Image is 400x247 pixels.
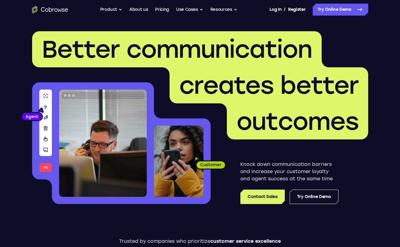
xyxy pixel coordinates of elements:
span: Better communication [42,35,312,64]
a: Pricing [155,4,169,16]
button: Resources [210,4,237,16]
p: Knock down communication barriers and increase your customer loyalty and agent success at the sam... [240,161,338,182]
button: Use Cases [176,4,203,16]
a: Try Online Demo [313,4,368,16]
a: Register [288,4,305,16]
a: Go to the home page [32,6,68,13]
img: A customer support agent talking on the phone [59,90,147,197]
span: outcomes [236,107,359,136]
img: A customer holding their phone [154,126,203,197]
span: / [284,6,286,13]
button: Product [100,4,122,16]
span: customer service excellence [210,238,281,244]
span: creates better [179,71,359,100]
a: Log In [269,4,281,16]
a: Try Online Demo [290,190,338,204]
a: Contact Sales [240,190,284,204]
a: About us [129,4,148,16]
